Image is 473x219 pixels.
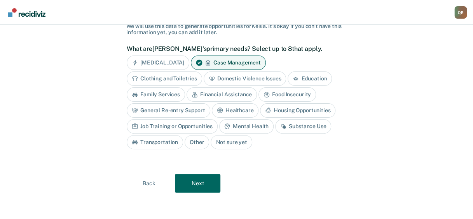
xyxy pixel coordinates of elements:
div: Housing Opportunities [260,103,335,118]
div: Domestic Violence Issues [204,71,286,86]
div: Case Management [191,56,266,70]
div: General Re-entry Support [127,103,210,118]
div: We will use this data to generate opportunities for Keilia . It's okay if you don't have this inf... [126,23,347,36]
img: Recidiviz [8,8,45,17]
button: Back [126,174,172,193]
div: Financial Assistance [187,87,257,102]
div: Education [288,71,332,86]
div: Other [185,135,209,149]
div: Q R [454,6,467,19]
div: Food Insecurity [258,87,316,102]
div: [MEDICAL_DATA] [127,56,189,70]
button: Profile dropdown button [454,6,467,19]
div: Family Services [127,87,185,102]
div: Job Training or Opportunities [127,119,218,134]
div: Substance Use [275,119,331,134]
div: Clothing and Toiletries [127,71,202,86]
div: Transportation [127,135,183,149]
label: What are [PERSON_NAME]'s primary needs? Select up to 8 that apply. [127,45,342,52]
div: Mental Health [219,119,274,134]
button: Next [175,174,220,193]
div: Healthcare [212,103,259,118]
div: Not sure yet [211,135,252,149]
